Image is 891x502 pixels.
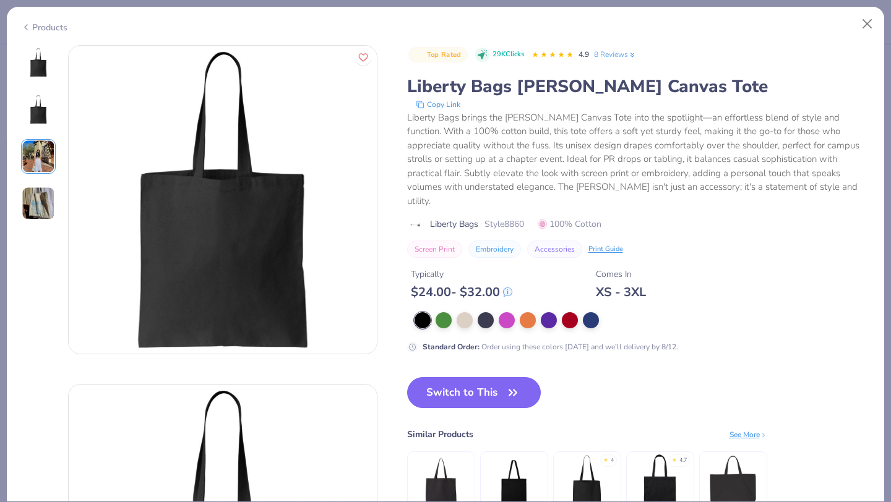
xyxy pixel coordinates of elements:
button: Switch to This [407,377,541,408]
button: Embroidery [468,240,521,258]
img: Front [69,46,377,354]
div: Order using these colors [DATE] and we’ll delivery by 8/12. [423,341,678,352]
button: Like [355,49,371,66]
div: Comes In [596,268,646,281]
div: 4 [611,456,614,465]
span: 4.9 [579,49,589,59]
span: 29K Clicks [493,49,524,60]
img: Front [24,48,53,77]
div: XS - 3XL [596,284,646,300]
span: Liberty Bags [430,218,478,231]
div: Similar Products [407,428,473,441]
div: Typically [411,268,512,281]
div: $ 24.00 - $ 32.00 [411,284,512,300]
div: See More [730,429,767,440]
img: User generated content [22,140,55,173]
span: Top Rated [427,51,462,58]
img: brand logo [407,220,424,230]
span: 100% Cotton [538,218,601,231]
span: Style 8860 [484,218,524,231]
div: Products [21,21,67,34]
button: Screen Print [407,240,462,258]
img: Top Rated sort [415,50,424,60]
div: ★ [672,456,677,461]
div: Liberty Bags brings the [PERSON_NAME] Canvas Tote into the spotlight—an effortless blend of style... [407,111,871,208]
a: 8 Reviews [594,49,637,60]
button: Close [856,12,879,36]
strong: Standard Order : [423,342,480,352]
div: Print Guide [588,244,623,255]
button: Badge Button [408,47,468,63]
div: Liberty Bags [PERSON_NAME] Canvas Tote [407,75,871,98]
div: 4.9 Stars [532,45,574,65]
button: Accessories [527,240,582,258]
img: Back [24,95,53,124]
div: ★ [603,456,608,461]
img: User generated content [22,187,55,220]
button: copy to clipboard [412,98,464,111]
div: 4.7 [679,456,687,465]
